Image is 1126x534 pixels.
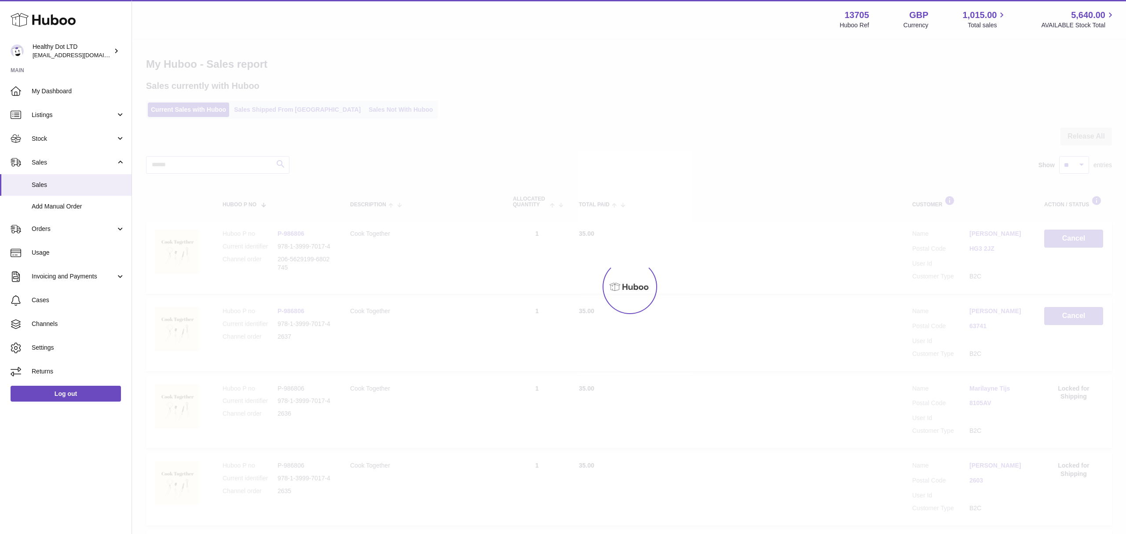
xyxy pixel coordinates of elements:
span: Listings [32,111,116,119]
span: [EMAIL_ADDRESS][DOMAIN_NAME] [33,51,129,59]
span: Stock [32,135,116,143]
span: AVAILABLE Stock Total [1041,21,1115,29]
strong: 13705 [844,9,869,21]
span: Orders [32,225,116,233]
a: Log out [11,386,121,402]
strong: GBP [909,9,928,21]
span: My Dashboard [32,87,125,95]
span: Channels [32,320,125,328]
span: 1,015.00 [963,9,997,21]
span: Invoicing and Payments [32,272,116,281]
span: Returns [32,367,125,376]
span: 5,640.00 [1071,9,1105,21]
span: Cases [32,296,125,304]
div: Healthy Dot LTD [33,43,112,59]
span: Sales [32,181,125,189]
span: Add Manual Order [32,202,125,211]
div: Huboo Ref [840,21,869,29]
img: internalAdmin-13705@internal.huboo.com [11,44,24,58]
span: Usage [32,249,125,257]
div: Currency [903,21,929,29]
a: 1,015.00 Total sales [963,9,1007,29]
a: 5,640.00 AVAILABLE Stock Total [1041,9,1115,29]
span: Settings [32,344,125,352]
span: Total sales [968,21,1007,29]
span: Sales [32,158,116,167]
